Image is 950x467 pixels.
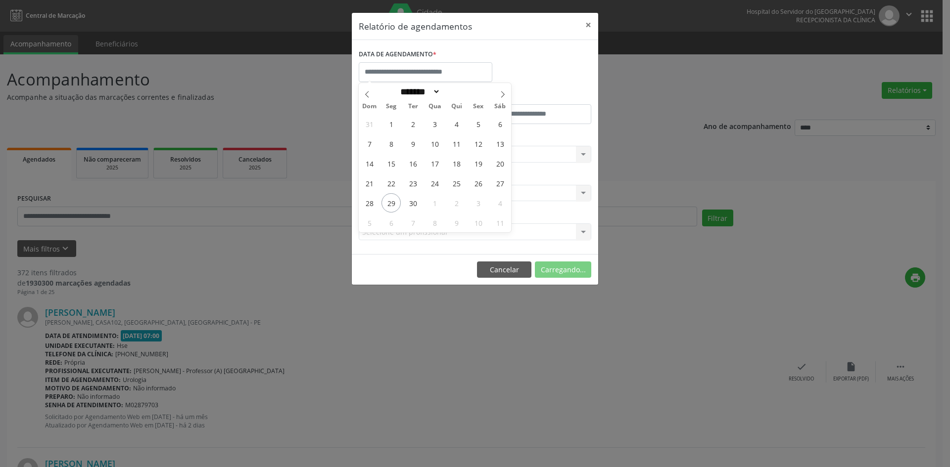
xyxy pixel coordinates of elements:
span: Setembro 12, 2025 [469,134,488,153]
span: Setembro 28, 2025 [360,193,379,212]
h5: Relatório de agendamentos [359,20,472,33]
span: Qui [446,103,468,110]
span: Setembro 1, 2025 [381,114,401,133]
span: Setembro 6, 2025 [490,114,510,133]
span: Setembro 4, 2025 [447,114,466,133]
span: Setembro 5, 2025 [469,114,488,133]
span: Qua [424,103,446,110]
span: Setembro 10, 2025 [425,134,444,153]
span: Setembro 25, 2025 [447,173,466,193]
span: Setembro 22, 2025 [381,173,401,193]
span: Setembro 18, 2025 [447,154,466,173]
select: Month [397,86,440,97]
span: Setembro 26, 2025 [469,173,488,193]
span: Outubro 10, 2025 [469,213,488,232]
span: Setembro 24, 2025 [425,173,444,193]
span: Setembro 20, 2025 [490,154,510,173]
span: Sáb [489,103,511,110]
span: Setembro 2, 2025 [403,114,423,133]
button: Cancelar [477,261,531,278]
span: Agosto 31, 2025 [360,114,379,133]
span: Setembro 8, 2025 [381,134,401,153]
span: Outubro 4, 2025 [490,193,510,212]
span: Setembro 15, 2025 [381,154,401,173]
span: Setembro 21, 2025 [360,173,379,193]
span: Setembro 3, 2025 [425,114,444,133]
span: Setembro 7, 2025 [360,134,379,153]
button: Carregando... [535,261,591,278]
span: Setembro 11, 2025 [447,134,466,153]
span: Outubro 9, 2025 [447,213,466,232]
span: Setembro 17, 2025 [425,154,444,173]
span: Setembro 19, 2025 [469,154,488,173]
span: Setembro 14, 2025 [360,154,379,173]
span: Setembro 9, 2025 [403,134,423,153]
span: Setembro 13, 2025 [490,134,510,153]
span: Setembro 27, 2025 [490,173,510,193]
span: Outubro 6, 2025 [381,213,401,232]
span: Outubro 7, 2025 [403,213,423,232]
span: Outubro 5, 2025 [360,213,379,232]
span: Outubro 8, 2025 [425,213,444,232]
span: Sex [468,103,489,110]
span: Dom [359,103,380,110]
label: ATÉ [477,89,591,104]
span: Seg [380,103,402,110]
span: Setembro 23, 2025 [403,173,423,193]
button: Close [578,13,598,37]
span: Outubro 2, 2025 [447,193,466,212]
span: Setembro 29, 2025 [381,193,401,212]
span: Outubro 11, 2025 [490,213,510,232]
span: Outubro 1, 2025 [425,193,444,212]
span: Outubro 3, 2025 [469,193,488,212]
label: DATA DE AGENDAMENTO [359,47,436,62]
input: Year [440,86,473,97]
span: Ter [402,103,424,110]
span: Setembro 16, 2025 [403,154,423,173]
span: Setembro 30, 2025 [403,193,423,212]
